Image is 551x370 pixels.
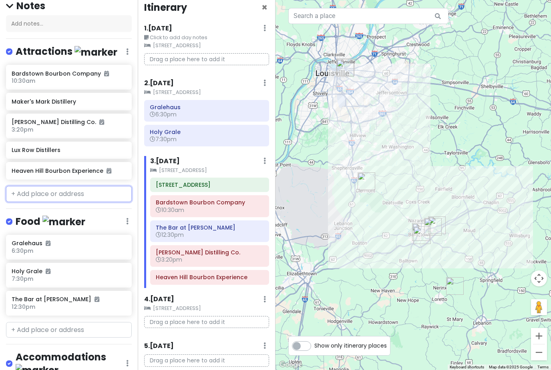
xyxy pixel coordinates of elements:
[12,296,126,303] h6: The Bar at [PERSON_NAME]
[333,56,357,80] div: 1414 Winter Ave
[42,216,85,228] img: marker
[288,8,448,24] input: Search a place
[12,118,126,126] h6: [PERSON_NAME] Distilling Co.
[334,55,358,79] div: Gralehaus
[144,304,269,312] small: [STREET_ADDRESS]
[16,45,117,58] h4: Attractions
[537,365,549,369] a: Terms (opens in new tab)
[261,3,267,12] button: Close
[531,344,547,360] button: Zoom out
[12,268,126,275] h6: Holy Grale
[150,110,177,118] span: 6:30pm
[12,70,126,77] h6: Bardstown Bourbon Company
[144,316,269,328] p: Drag a place here to add it
[144,295,174,304] h6: 4 . [DATE]
[409,220,433,244] div: Heaven Hill Bourbon Experience
[314,341,387,350] span: Show only itinerary places
[46,240,50,246] i: Added to itinerary
[144,24,172,33] h6: 1 . [DATE]
[150,104,263,111] h6: Gralehaus
[261,1,267,14] span: Close itinerary
[150,166,269,174] small: [STREET_ADDRESS]
[12,240,126,247] h6: Gralehaus
[74,46,117,58] img: marker
[12,247,33,255] span: 6:30pm
[156,256,182,264] span: 3:20pm
[531,299,547,315] button: Drag Pegman onto the map to open Street View
[421,215,445,239] div: Lux Row Distillers
[46,268,50,274] i: Added to itinerary
[95,296,99,302] i: Added to itinerary
[150,135,177,143] span: 7:30pm
[12,77,35,85] span: 10:30am
[156,181,263,188] h6: 1414 Winter Ave
[531,328,547,344] button: Zoom in
[156,224,263,231] h6: The Bar at Willett
[150,157,180,166] h6: 3 . [DATE]
[6,322,132,338] input: + Add place or address
[12,126,33,134] span: 3:20pm
[12,167,126,174] h6: Heaven Hill Bourbon Experience
[107,168,111,174] i: Added to itinerary
[12,98,126,105] h6: Maker's Mark Distillery
[156,206,184,214] span: 10:30am
[278,360,304,370] a: Open this area in Google Maps (opens a new window)
[489,365,533,369] span: Map data ©2025 Google
[150,128,263,136] h6: Holy Grale
[144,42,269,50] small: [STREET_ADDRESS]
[410,223,434,247] div: The Bar at Willett
[156,231,184,239] span: 12:30pm
[104,71,109,76] i: Added to itinerary
[354,169,378,193] div: James B. Beam Distilling Co.
[6,15,132,32] div: Add notes...
[144,53,269,66] p: Drag a place here to add it
[450,364,484,370] button: Keyboard shortcuts
[12,146,126,154] h6: Lux Row Distillers
[278,360,304,370] img: Google
[144,342,174,350] h6: 5 . [DATE]
[425,213,449,237] div: Bardstown Bourbon Company
[443,274,467,298] div: Maker's Mark Distillery
[16,215,85,228] h4: Food
[156,199,263,206] h6: Bardstown Bourbon Company
[156,249,263,256] h6: James B. Beam Distilling Co.
[144,34,269,42] small: Click to add day notes
[144,79,174,88] h6: 2 . [DATE]
[531,270,547,286] button: Map camera controls
[144,354,269,367] p: Drag a place here to add it
[6,186,132,202] input: + Add place or address
[12,275,33,283] span: 7:30pm
[144,88,269,96] small: [STREET_ADDRESS]
[99,119,104,125] i: Added to itinerary
[144,1,187,14] h4: Itinerary
[156,274,263,281] h6: Heaven Hill Bourbon Experience
[12,303,35,311] span: 12:30pm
